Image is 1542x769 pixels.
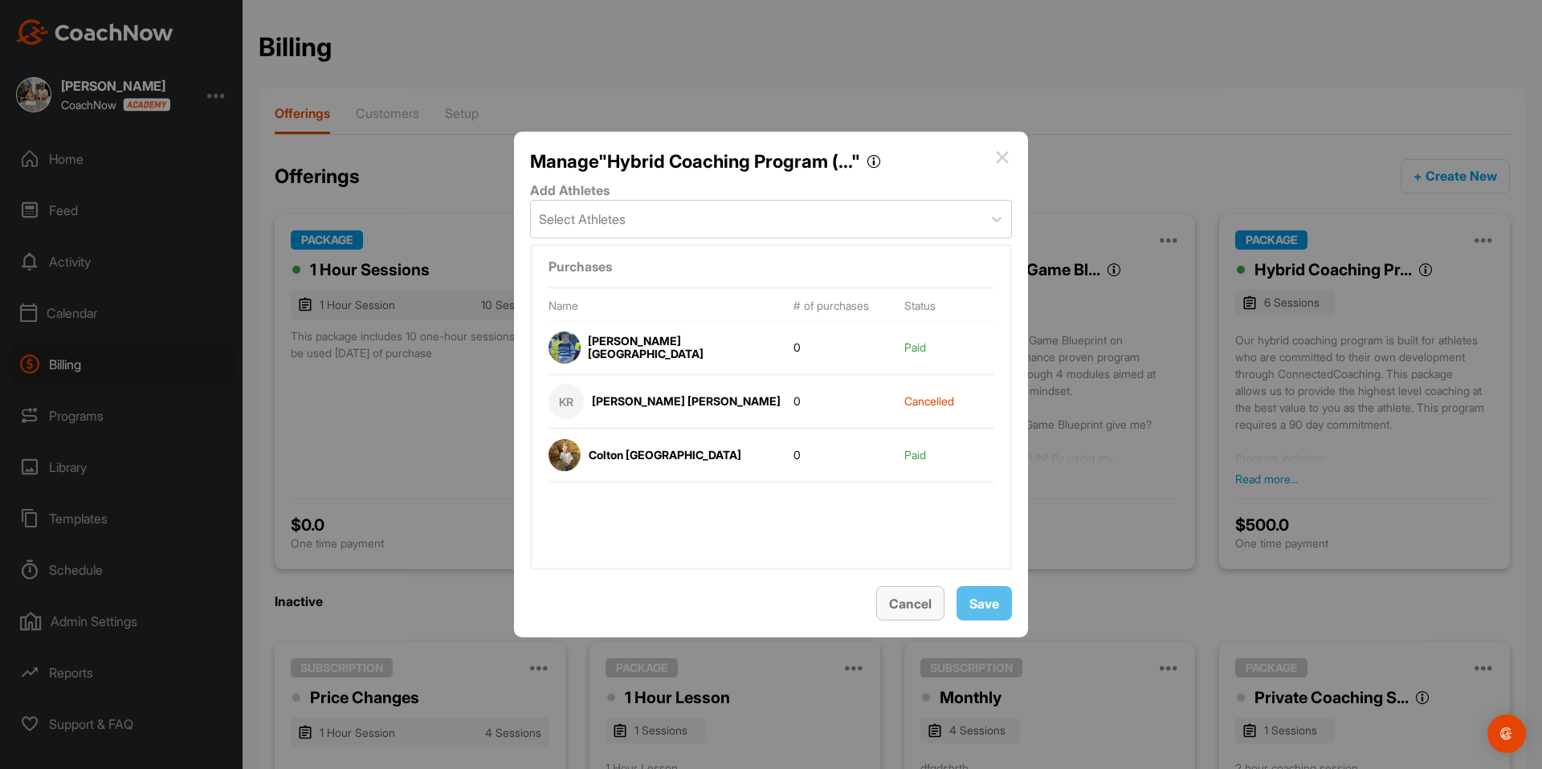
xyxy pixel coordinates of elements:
[549,297,793,314] div: Name
[793,449,905,462] div: 0
[549,384,584,419] div: KR
[957,586,1012,620] button: Save
[589,449,741,462] div: Colton [GEOGRAPHIC_DATA]
[549,246,993,289] label: Purchases
[904,449,971,462] div: Paid
[904,297,993,314] div: Status
[793,395,905,408] div: 0
[793,297,905,314] div: # of purchases
[904,341,971,354] div: Paid
[549,439,581,471] img: avatar
[592,395,781,408] div: [PERSON_NAME] [PERSON_NAME]
[549,332,581,364] img: avatar
[889,596,932,612] span: Cancel
[876,586,944,620] button: Cancel
[969,596,999,612] span: Save
[530,182,610,198] label: Add Athletes
[539,210,626,229] div: Select Athletes
[793,341,905,354] div: 0
[588,335,793,360] div: [PERSON_NAME] [GEOGRAPHIC_DATA]
[904,395,971,408] div: Cancelled
[1487,714,1526,753] div: Open Intercom Messenger
[530,148,860,175] h2: Hybrid Coaching Program (Elite Players)
[993,148,1012,167] img: close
